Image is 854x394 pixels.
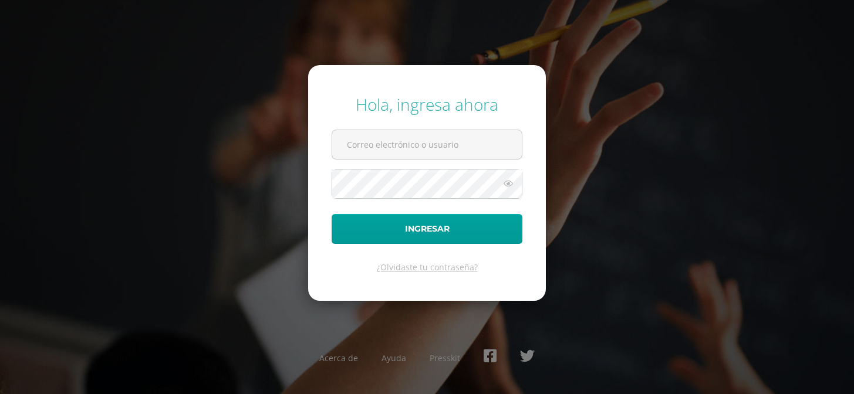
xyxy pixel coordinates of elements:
[377,261,478,273] a: ¿Olvidaste tu contraseña?
[319,352,358,364] a: Acerca de
[382,352,406,364] a: Ayuda
[332,214,522,244] button: Ingresar
[332,93,522,116] div: Hola, ingresa ahora
[332,130,522,159] input: Correo electrónico o usuario
[430,352,460,364] a: Presskit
